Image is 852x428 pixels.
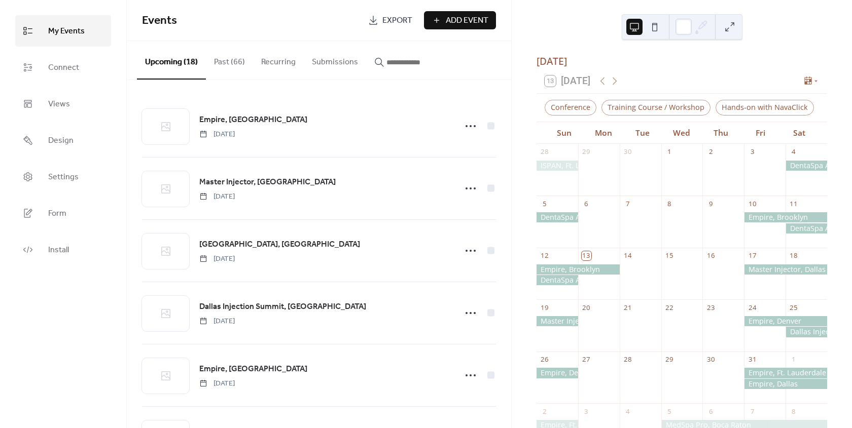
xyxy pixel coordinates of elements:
[665,147,674,157] div: 1
[582,407,591,416] div: 3
[545,122,584,144] div: Sun
[199,238,360,251] a: [GEOGRAPHIC_DATA], [GEOGRAPHIC_DATA]
[786,161,827,171] div: DentaSpa Academy, Arizona
[582,147,591,157] div: 29
[789,200,798,209] div: 11
[701,122,740,144] div: Thu
[199,113,307,127] a: Empire, [GEOGRAPHIC_DATA]
[361,11,420,29] a: Export
[706,407,716,416] div: 6
[537,212,578,222] div: DentaSpa Academy, Arizona
[48,96,70,112] span: Views
[15,234,111,265] a: Install
[48,242,69,258] span: Install
[304,41,366,79] button: Submissions
[48,23,85,40] span: My Events
[199,254,235,264] span: [DATE]
[199,129,235,140] span: [DATE]
[623,122,662,144] div: Tue
[15,15,111,47] a: My Events
[584,122,623,144] div: Mon
[601,100,711,115] div: Training Course / Workshop
[748,200,757,209] div: 10
[446,15,488,27] span: Add Event
[537,316,578,326] div: Master Injector, Dallas
[748,303,757,312] div: 24
[786,223,827,234] div: DentaSpa Academy, Miami
[15,52,111,83] a: Connect
[789,251,798,260] div: 18
[744,264,827,275] div: Master Injector, Dallas
[744,379,827,389] div: Empire, Dallas
[48,60,79,76] span: Connect
[748,407,757,416] div: 7
[623,147,632,157] div: 30
[748,355,757,364] div: 31
[48,169,79,185] span: Settings
[199,316,235,327] span: [DATE]
[540,303,549,312] div: 19
[665,303,674,312] div: 22
[786,327,827,337] div: Dallas Injection Summit, Dallas
[537,264,620,275] div: Empire, Brooklyn
[744,212,827,222] div: Empire, Brooklyn
[199,239,360,251] span: [GEOGRAPHIC_DATA], [GEOGRAPHIC_DATA]
[199,363,307,376] a: Empire, [GEOGRAPHIC_DATA]
[706,303,716,312] div: 23
[665,355,674,364] div: 29
[716,100,814,115] div: Hands-on with NavaClick
[382,15,412,27] span: Export
[582,200,591,209] div: 6
[789,147,798,157] div: 4
[540,407,549,416] div: 2
[789,355,798,364] div: 1
[623,251,632,260] div: 14
[740,122,779,144] div: Fri
[424,11,496,29] button: Add Event
[748,147,757,157] div: 3
[537,161,578,171] div: ISPAN, Ft. Lauderdale
[537,368,578,378] div: Empire, Denver
[780,122,819,144] div: Sat
[706,147,716,157] div: 2
[665,407,674,416] div: 5
[199,191,235,202] span: [DATE]
[540,251,549,260] div: 12
[744,316,827,326] div: Empire, Denver
[199,176,336,189] a: Master Injector, [GEOGRAPHIC_DATA]
[545,100,596,115] div: Conference
[537,275,578,285] div: DentaSpa Academy, Miami
[706,355,716,364] div: 30
[540,355,549,364] div: 26
[199,378,235,389] span: [DATE]
[199,300,366,314] a: Dallas Injection Summit, [GEOGRAPHIC_DATA]
[582,303,591,312] div: 20
[199,114,307,126] span: Empire, [GEOGRAPHIC_DATA]
[253,41,304,79] button: Recurring
[623,303,632,312] div: 21
[748,251,757,260] div: 17
[623,200,632,209] div: 7
[623,407,632,416] div: 4
[48,133,74,149] span: Design
[199,301,366,313] span: Dallas Injection Summit, [GEOGRAPHIC_DATA]
[706,251,716,260] div: 16
[15,88,111,120] a: Views
[789,303,798,312] div: 25
[540,200,549,209] div: 5
[665,200,674,209] div: 8
[199,363,307,375] span: Empire, [GEOGRAPHIC_DATA]
[665,251,674,260] div: 15
[15,198,111,229] a: Form
[537,54,827,69] div: [DATE]
[206,41,253,79] button: Past (66)
[582,251,591,260] div: 13
[623,355,632,364] div: 28
[15,161,111,192] a: Settings
[540,147,549,157] div: 28
[662,122,701,144] div: Wed
[142,10,177,32] span: Events
[48,206,66,222] span: Form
